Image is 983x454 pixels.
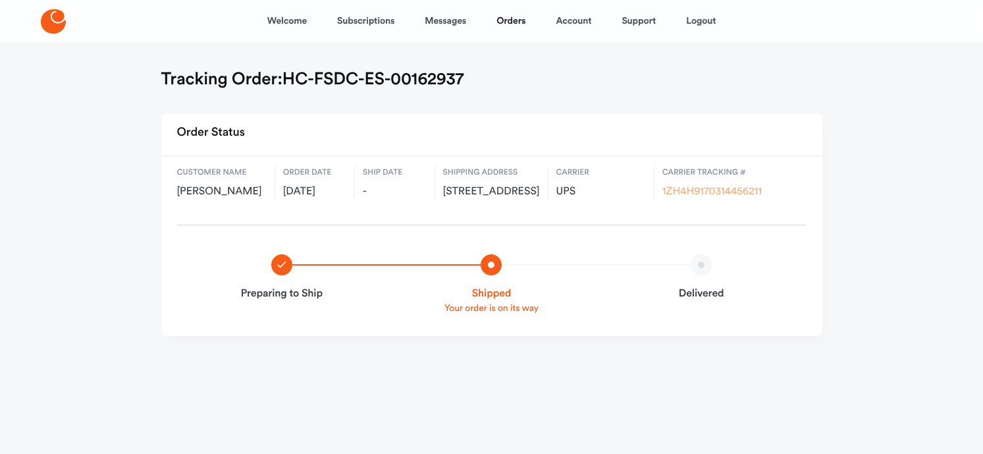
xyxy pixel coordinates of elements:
[177,121,245,145] h2: Order Status
[402,286,581,302] strong: Shipped
[662,167,799,179] span: Carrier Tracking #
[363,167,426,179] span: Ship date
[443,185,540,198] span: [STREET_ADDRESS]
[443,167,540,179] span: Shipping address
[496,5,525,37] a: Orders
[622,5,656,37] a: Support
[556,167,646,179] span: Carrier
[177,185,267,198] span: [PERSON_NAME]
[556,185,646,198] span: UPS
[425,5,466,37] a: Messages
[161,69,464,90] h1: Tracking Order: HC-FSDC-ES-00162937
[283,167,346,179] span: Order date
[177,167,267,179] span: Customer name
[686,5,716,37] a: Logout
[337,5,394,37] a: Subscriptions
[283,185,346,198] span: [DATE]
[612,286,791,302] strong: Delivered
[402,302,581,315] p: Your order is on its way
[662,186,762,197] a: 1ZH4H9170314456211
[267,5,307,37] a: Welcome
[363,185,426,198] span: -
[556,5,591,37] a: Account
[193,286,371,302] strong: Preparing to Ship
